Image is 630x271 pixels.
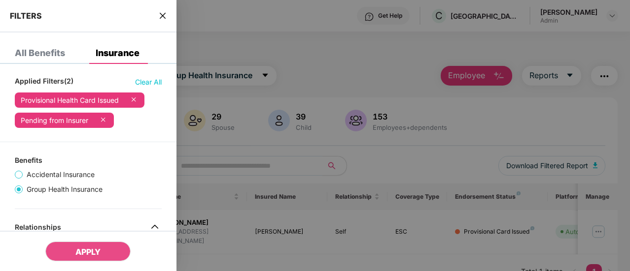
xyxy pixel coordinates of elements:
span: Accidental Insurance [23,169,99,180]
div: All Benefits [15,48,65,58]
div: Provisional Health Card Issued [21,96,119,104]
div: Pending from Insurer [21,117,88,124]
span: close [159,11,167,21]
div: Relationships [15,223,61,235]
button: APPLY [45,241,131,261]
span: Applied Filters(2) [15,77,73,88]
span: Clear All [135,77,162,88]
span: APPLY [75,247,101,257]
span: Group Health Insurance [23,184,106,195]
img: svg+xml;base64,PHN2ZyB4bWxucz0iaHR0cDovL3d3dy53My5vcmcvMjAwMC9zdmciIHdpZHRoPSIzMiIgaGVpZ2h0PSIzMi... [147,219,163,235]
div: Insurance [96,48,140,58]
span: FILTERS [10,11,42,21]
